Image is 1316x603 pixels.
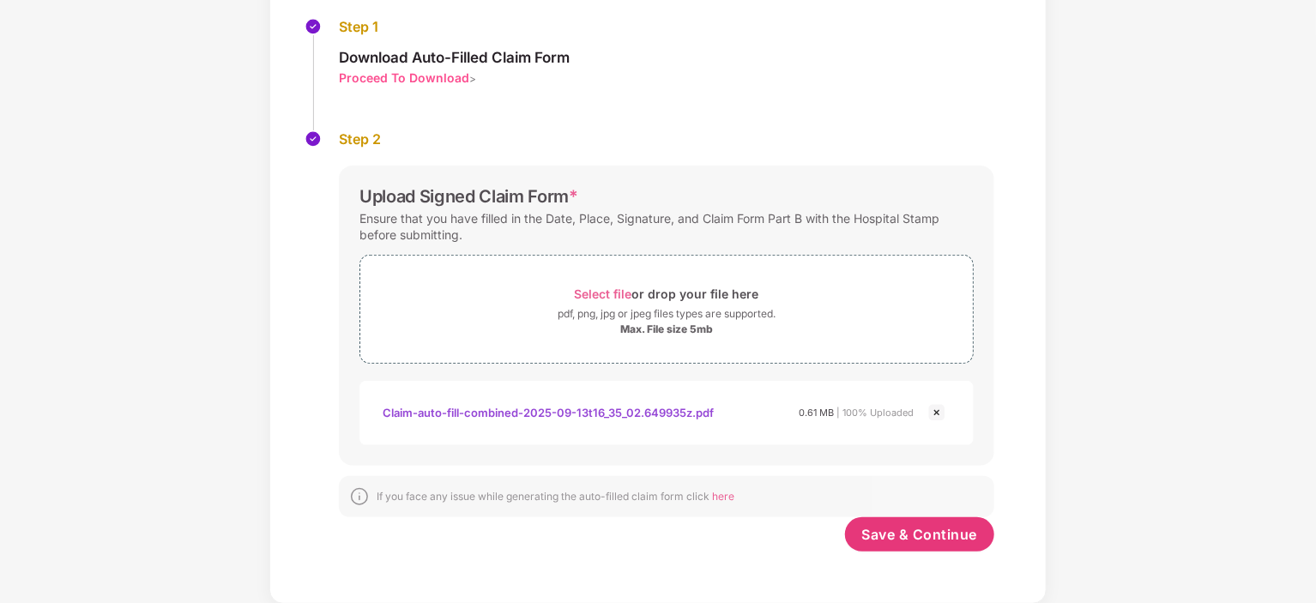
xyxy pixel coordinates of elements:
span: | 100% Uploaded [837,407,915,419]
div: Proceed To Download [339,69,469,86]
button: Save & Continue [845,517,995,552]
div: or drop your file here [575,282,759,305]
img: svg+xml;base64,PHN2ZyBpZD0iU3RlcC1Eb25lLTMyeDMyIiB4bWxucz0iaHR0cDovL3d3dy53My5vcmcvMjAwMC9zdmciIH... [305,130,322,148]
div: Ensure that you have filled in the Date, Place, Signature, and Claim Form Part B with the Hospita... [359,207,974,246]
span: Select file [575,286,632,301]
div: Max. File size 5mb [620,323,713,336]
div: Claim-auto-fill-combined-2025-09-13t16_35_02.649935z.pdf [383,398,714,427]
span: 0.61 MB [800,407,835,419]
span: Select fileor drop your file herepdf, png, jpg or jpeg files types are supported.Max. File size 5mb [360,268,973,350]
div: Step 1 [339,18,570,36]
div: If you face any issue while generating the auto-filled claim form click [377,490,734,504]
div: Upload Signed Claim Form [359,186,578,207]
img: svg+xml;base64,PHN2ZyBpZD0iU3RlcC1Eb25lLTMyeDMyIiB4bWxucz0iaHR0cDovL3d3dy53My5vcmcvMjAwMC9zdmciIH... [305,18,322,35]
span: here [712,490,734,503]
span: Save & Continue [862,525,978,544]
span: > [469,72,476,85]
img: svg+xml;base64,PHN2ZyBpZD0iQ3Jvc3MtMjR4MjQiIHhtbG5zPSJodHRwOi8vd3d3LnczLm9yZy8yMDAwL3N2ZyIgd2lkdG... [927,402,947,423]
img: svg+xml;base64,PHN2ZyBpZD0iSW5mb18tXzMyeDMyIiBkYXRhLW5hbWU9IkluZm8gLSAzMngzMiIgeG1sbnM9Imh0dHA6Ly... [349,486,370,507]
div: Step 2 [339,130,994,148]
div: pdf, png, jpg or jpeg files types are supported. [558,305,776,323]
div: Download Auto-Filled Claim Form [339,48,570,67]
